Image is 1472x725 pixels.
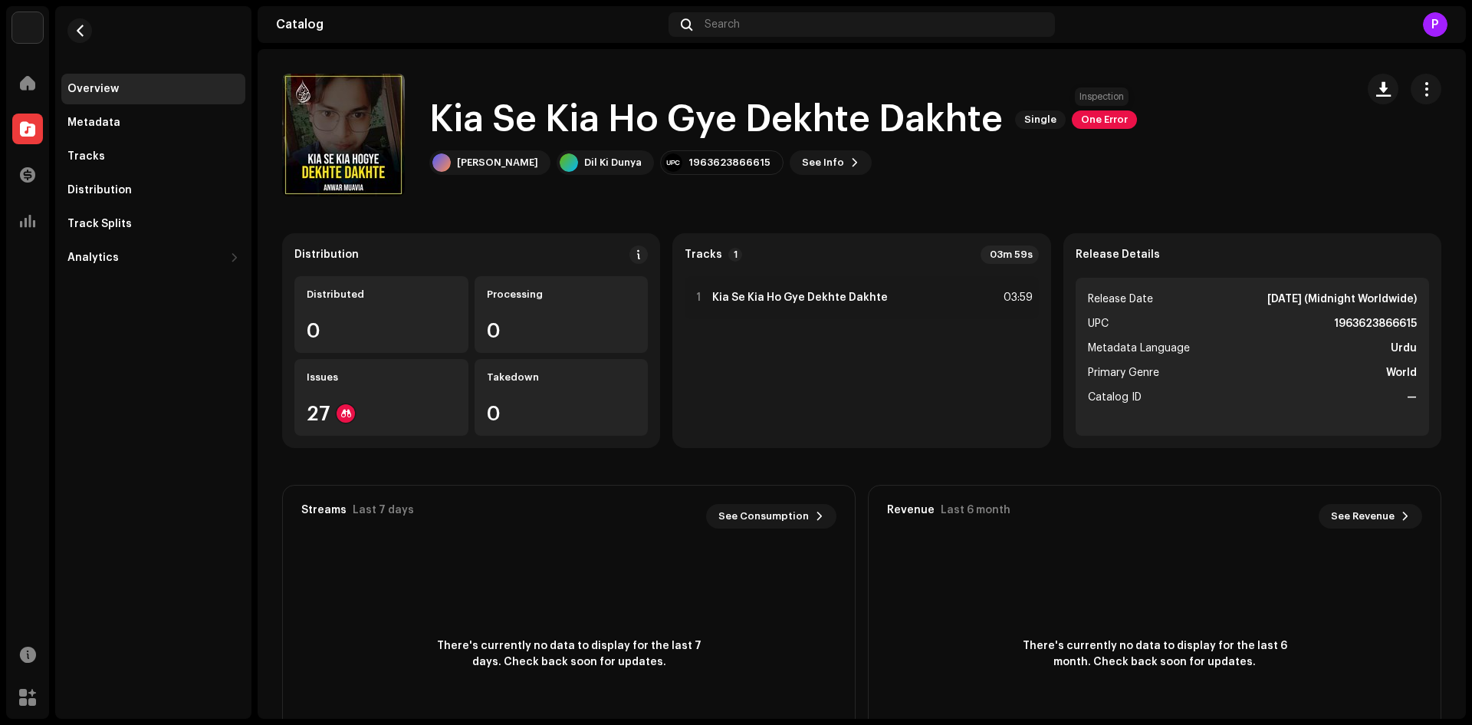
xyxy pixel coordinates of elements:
div: Distributed [307,288,456,301]
img: 99e8c509-bf22-4021-8fc7-40965f23714a [12,12,43,43]
span: Metadata Language [1088,339,1190,358]
button: See Info [790,150,872,175]
strong: — [1407,388,1417,407]
strong: Release Details [1076,249,1160,261]
div: P [1423,12,1447,37]
strong: Urdu [1391,339,1417,358]
div: Revenue [887,504,935,516]
div: Last 6 month [941,504,1010,516]
span: Catalog ID [1088,388,1142,407]
div: Dil Ki Dunya [584,157,642,169]
div: 03m 59s [981,246,1039,264]
div: Distribution [67,184,132,196]
div: Tracks [67,150,105,163]
button: See Consumption [706,504,836,529]
div: Distribution [294,249,359,261]
div: Track Splits [67,218,132,230]
re-m-nav-item: Overview [61,74,245,104]
span: Single [1015,110,1066,129]
div: Processing [487,288,636,301]
strong: 1963623866615 [1334,315,1417,333]
span: Search [705,18,740,31]
div: Last 7 days [353,504,414,516]
div: Analytics [67,252,119,264]
strong: Kia Se Kia Ho Gye Dekhte Dakhte [712,292,888,304]
div: 1963623866615 [688,157,770,169]
div: 03:59 [999,288,1033,307]
div: Takedown [487,371,636,384]
re-m-nav-item: Tracks [61,141,245,172]
re-m-nav-dropdown: Analytics [61,242,245,273]
div: Metadata [67,117,120,129]
re-m-nav-item: Metadata [61,107,245,138]
div: Streams [301,504,347,516]
strong: Tracks [685,249,722,261]
span: There's currently no data to display for the last 6 month. Check back soon for updates. [1017,638,1293,671]
button: See Revenue [1319,504,1422,529]
div: Overview [67,83,119,95]
strong: [DATE] (Midnight Worldwide) [1267,290,1417,308]
span: Release Date [1088,290,1153,308]
span: UPC [1088,315,1109,333]
div: Catalog [276,18,662,31]
strong: World [1386,364,1417,382]
div: Issues [307,371,456,384]
span: See Consumption [718,501,809,532]
re-m-nav-item: Track Splits [61,209,245,239]
span: There's currently no data to display for the last 7 days. Check back soon for updates. [431,638,707,671]
p-badge: 1 [728,248,742,262]
span: See Revenue [1331,501,1395,532]
re-m-nav-item: Distribution [61,175,245,206]
h1: Kia Se Kia Ho Gye Dekhte Dakhte [429,95,1003,144]
span: Primary Genre [1088,364,1159,382]
div: [PERSON_NAME] [457,157,538,169]
span: One Error [1072,110,1137,129]
span: See Info [802,147,844,178]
